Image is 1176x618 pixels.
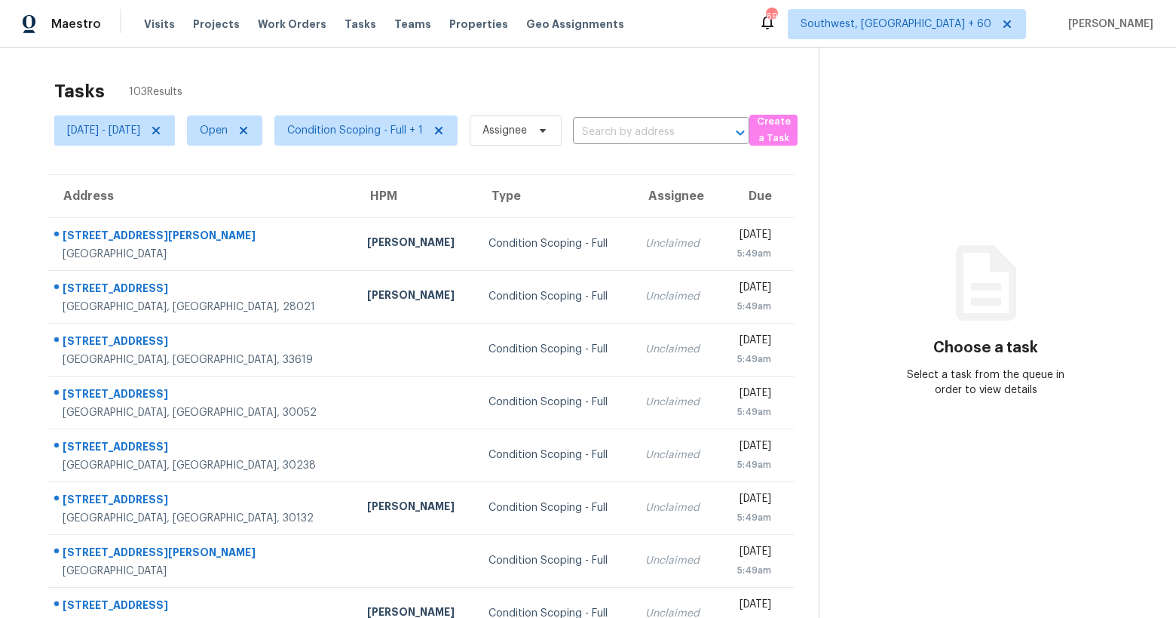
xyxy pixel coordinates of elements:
[801,17,991,32] span: Southwest, [GEOGRAPHIC_DATA] + 60
[63,511,343,526] div: [GEOGRAPHIC_DATA], [GEOGRAPHIC_DATA], 30132
[63,300,343,315] div: [GEOGRAPHIC_DATA], [GEOGRAPHIC_DATA], 28021
[63,439,343,458] div: [STREET_ADDRESS]
[645,236,707,251] div: Unclaimed
[63,281,343,300] div: [STREET_ADDRESS]
[731,299,772,314] div: 5:49am
[731,491,772,510] div: [DATE]
[731,510,772,525] div: 5:49am
[63,334,343,352] div: [STREET_ADDRESS]
[488,500,621,515] div: Condition Scoping - Full
[730,122,751,143] button: Open
[63,386,343,405] div: [STREET_ADDRESS]
[731,438,772,457] div: [DATE]
[63,405,343,420] div: [GEOGRAPHIC_DATA], [GEOGRAPHIC_DATA], 30052
[258,17,326,32] span: Work Orders
[902,367,1068,398] div: Select a task from the queue in order to view details
[48,175,355,217] th: Address
[731,352,772,367] div: 5:49am
[731,386,772,404] div: [DATE]
[757,113,790,148] span: Create a Task
[63,545,343,564] div: [STREET_ADDRESS][PERSON_NAME]
[645,395,707,410] div: Unclaimed
[63,564,343,579] div: [GEOGRAPHIC_DATA]
[488,553,621,568] div: Condition Scoping - Full
[766,9,776,24] div: 698
[367,287,465,306] div: [PERSON_NAME]
[573,121,707,144] input: Search by address
[731,404,772,420] div: 5:49am
[645,342,707,357] div: Unclaimed
[287,123,423,138] span: Condition Scoping - Full + 1
[731,246,772,261] div: 5:49am
[749,115,798,146] button: Create a Task
[144,17,175,32] span: Visits
[193,17,240,32] span: Projects
[526,17,624,32] span: Geo Assignments
[63,352,343,367] div: [GEOGRAPHIC_DATA], [GEOGRAPHIC_DATA], 33619
[731,597,772,616] div: [DATE]
[63,492,343,511] div: [STREET_ADDRESS]
[633,175,719,217] th: Assignee
[731,457,772,472] div: 5:49am
[367,499,465,518] div: [PERSON_NAME]
[394,17,431,32] span: Teams
[63,247,343,262] div: [GEOGRAPHIC_DATA]
[488,447,621,463] div: Condition Scoping - Full
[200,123,228,138] span: Open
[933,340,1038,355] h3: Choose a task
[645,500,707,515] div: Unclaimed
[645,289,707,304] div: Unclaimed
[1062,17,1153,32] span: [PERSON_NAME]
[63,458,343,473] div: [GEOGRAPHIC_DATA], [GEOGRAPHIC_DATA], 30238
[645,553,707,568] div: Unclaimed
[129,85,182,100] span: 103 Results
[488,236,621,251] div: Condition Scoping - Full
[731,227,772,246] div: [DATE]
[449,17,508,32] span: Properties
[51,17,101,32] span: Maestro
[63,598,343,616] div: [STREET_ADDRESS]
[67,123,140,138] span: [DATE] - [DATE]
[731,280,772,299] div: [DATE]
[345,19,376,29] span: Tasks
[482,123,527,138] span: Assignee
[63,228,343,247] div: [STREET_ADDRESS][PERSON_NAME]
[476,175,633,217] th: Type
[367,235,465,254] div: [PERSON_NAME]
[731,544,772,563] div: [DATE]
[488,342,621,357] div: Condition Scoping - Full
[731,563,772,578] div: 5:49am
[645,447,707,463] div: Unclaimed
[54,84,105,99] h2: Tasks
[355,175,477,217] th: HPM
[488,289,621,304] div: Condition Scoping - Full
[488,395,621,410] div: Condition Scoping - Full
[719,175,795,217] th: Due
[731,333,772,352] div: [DATE]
